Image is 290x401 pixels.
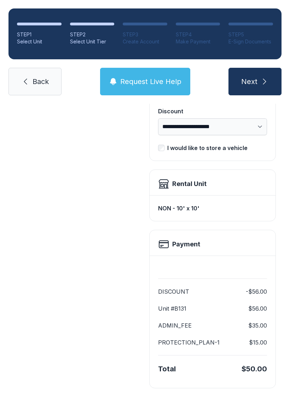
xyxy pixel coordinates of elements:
[158,364,176,374] div: Total
[158,321,192,330] dt: ADMIN_FEE
[158,201,267,215] div: NON - 10' x 10'
[158,304,186,313] dt: Unit #B131
[176,31,220,38] div: STEP 4
[123,31,167,38] div: STEP 3
[172,179,207,189] div: Rental Unit
[241,77,257,86] span: Next
[242,364,267,374] div: $50.00
[123,38,167,45] div: Create Account
[17,38,62,45] div: Select Unit
[228,31,273,38] div: STEP 5
[249,338,267,347] dd: $15.00
[158,118,267,135] select: Discount
[248,321,267,330] dd: $35.00
[228,38,273,45] div: E-Sign Documents
[246,287,267,296] dd: -$56.00
[248,304,267,313] dd: $56.00
[70,38,115,45] div: Select Unit Tier
[172,239,200,249] h2: Payment
[176,38,220,45] div: Make Payment
[158,287,189,296] dt: DISCOUNT
[167,144,248,152] div: I would like to store a vehicle
[33,77,49,86] span: Back
[17,31,62,38] div: STEP 1
[158,107,267,115] div: Discount
[120,77,181,86] span: Request Live Help
[158,338,220,347] dt: PROTECTION_PLAN-1
[70,31,115,38] div: STEP 2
